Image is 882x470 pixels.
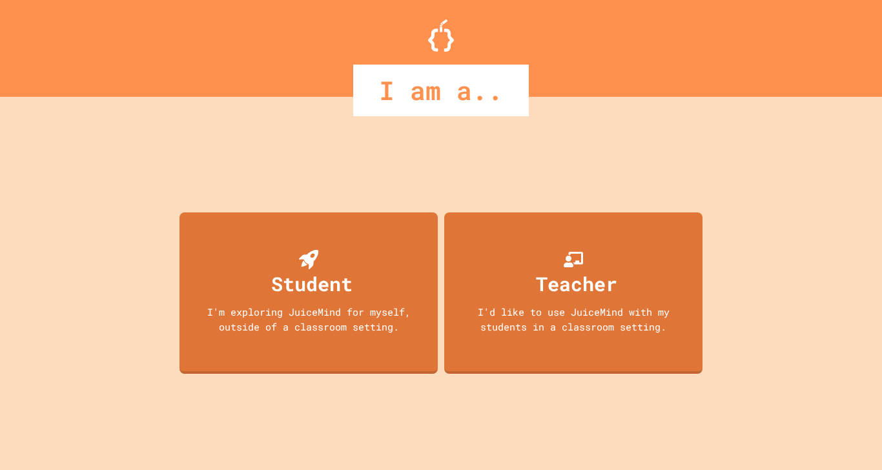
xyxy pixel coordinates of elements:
[536,269,617,298] div: Teacher
[457,305,690,334] div: I'd like to use JuiceMind with my students in a classroom setting.
[428,19,454,52] img: Logo.svg
[192,305,425,334] div: I'm exploring JuiceMind for myself, outside of a classroom setting.
[271,269,353,298] div: Student
[353,65,529,116] div: I am a..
